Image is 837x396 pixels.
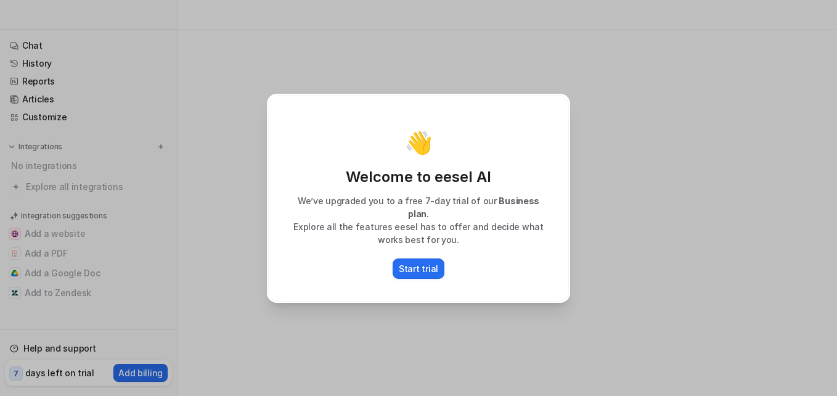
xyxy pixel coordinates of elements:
p: Start trial [399,262,438,275]
p: We’ve upgraded you to a free 7-day trial of our [281,194,556,220]
p: 👋 [405,130,433,155]
p: Welcome to eesel AI [281,167,556,187]
button: Start trial [393,258,444,279]
p: Explore all the features eesel has to offer and decide what works best for you. [281,220,556,246]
